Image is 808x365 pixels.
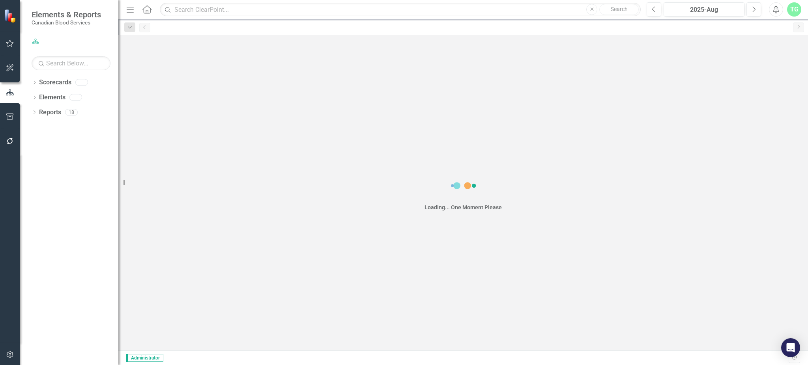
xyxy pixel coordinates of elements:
div: 2025-Aug [666,5,742,15]
span: Search [611,6,628,12]
button: Search [599,4,639,15]
div: 18 [65,109,78,115]
a: Reports [39,108,61,117]
div: Open Intercom Messenger [781,338,800,357]
button: TG [787,2,801,17]
div: Loading... One Moment Please [425,203,502,211]
input: Search Below... [32,56,110,70]
small: Canadian Blood Services [32,19,101,26]
span: Elements & Reports [32,10,101,19]
input: Search ClearPoint... [160,3,641,17]
button: 2025-Aug [664,2,744,17]
img: ClearPoint Strategy [4,9,18,23]
span: Administrator [126,354,163,362]
a: Elements [39,93,65,102]
a: Scorecards [39,78,71,87]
